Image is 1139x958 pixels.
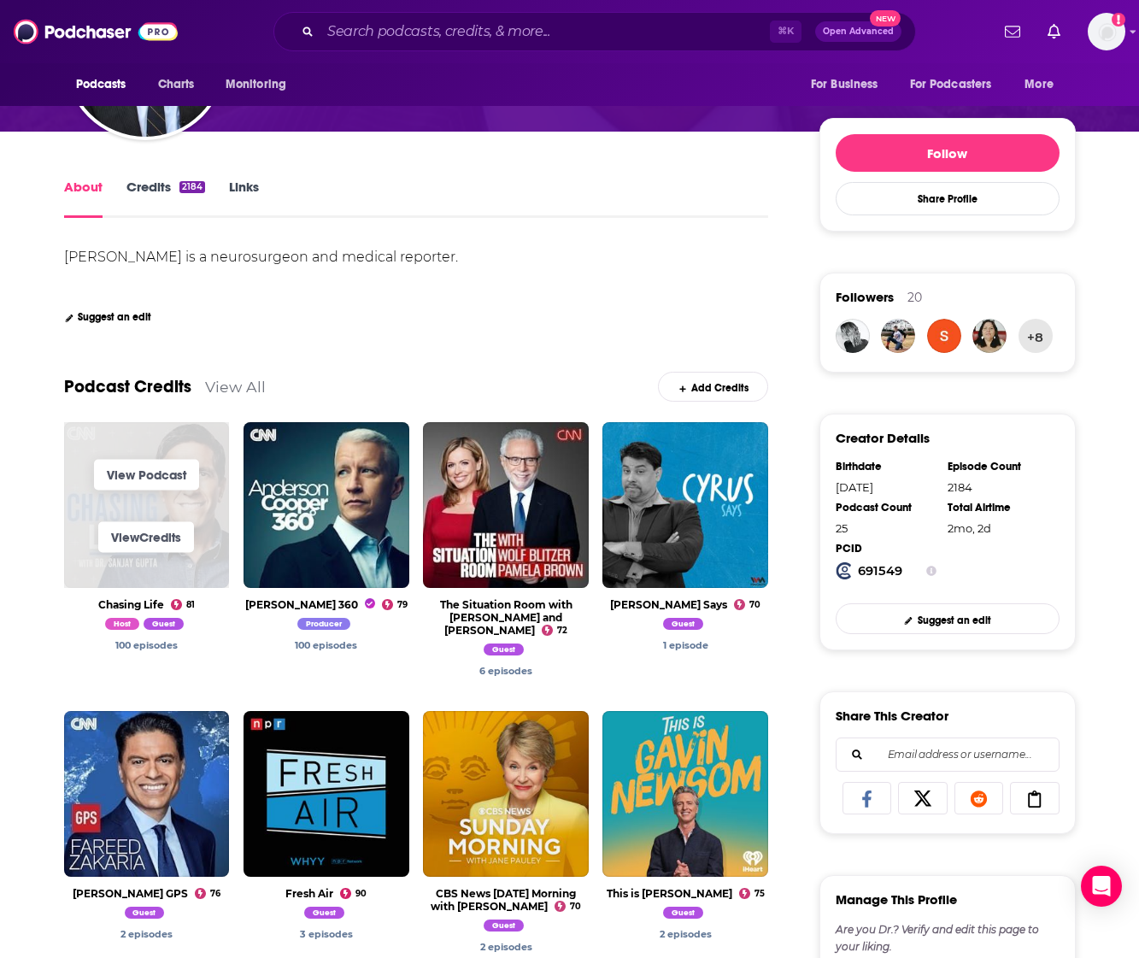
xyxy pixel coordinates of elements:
a: Dr. Sanjay Gupta [304,909,349,921]
div: Birthdate [836,460,936,473]
div: Are you Dr.? Verify and edit this page to your liking. [836,921,1060,955]
a: Dr. Sanjay Gupta [105,620,144,632]
span: New [870,10,901,26]
span: 79 [397,602,408,608]
a: Share on Reddit [954,782,1004,814]
input: Search podcasts, credits, & more... [320,18,770,45]
button: open menu [64,68,149,101]
a: Fresh Air [285,887,333,900]
a: Dr. Sanjay Gupta [479,665,532,677]
a: Dr. Sanjay Gupta [480,941,532,953]
a: Podcast Credits [64,376,191,397]
a: Dr. Sanjay Gupta [115,639,178,651]
a: This is Gavin Newsom [607,887,732,900]
img: User Profile [1088,13,1125,50]
div: 25 [836,521,936,535]
div: Open Intercom Messenger [1081,866,1122,907]
a: Dr. Sanjay Gupta [295,639,357,651]
a: Add Credits [658,372,768,402]
a: About [64,179,103,218]
h3: Share This Creator [836,708,948,724]
a: 90 [340,888,367,899]
a: 75 [739,888,765,899]
div: Search followers [836,738,1060,772]
span: For Business [811,73,878,97]
span: Followers [836,289,894,305]
a: Show notifications dropdown [1041,17,1067,46]
span: Charts [158,73,195,97]
span: ⌘ K [770,21,801,43]
span: 70 [570,903,581,910]
a: Drewpa44 [836,319,870,353]
div: Search podcasts, credits, & more... [273,12,916,51]
div: Podcast Count [836,501,936,514]
span: Logged in as esmith_bg [1088,13,1125,50]
span: Producer [297,618,350,630]
span: For Podcasters [910,73,992,97]
span: Monitoring [226,73,286,97]
div: 2184 [179,181,205,193]
a: Copy Link [1010,782,1060,814]
span: 81 [186,602,195,608]
span: Guest [663,907,703,919]
img: casandrap2020 [972,319,1007,353]
div: [PERSON_NAME] is a neurosurgeon and medical reporter. [64,249,458,265]
a: 70 [555,901,581,912]
span: Open Advanced [823,27,894,36]
span: Guest [484,644,524,655]
a: drleano [881,319,915,353]
img: Podchaser - Follow, Share and Rate Podcasts [14,15,178,48]
div: Episode Count [948,460,1048,473]
a: Dr. Sanjay Gupta [663,620,707,632]
button: +8 [1019,319,1053,353]
span: 75 [754,890,765,897]
a: The Situation Room with Wolf Blitzer and Pamela Brown [440,598,572,637]
div: Total Airtime [948,501,1048,514]
span: Guest [144,618,184,630]
a: Dr. Sanjay Gupta [663,639,708,651]
span: Guest [484,920,524,932]
span: 72 [557,627,567,634]
button: Show profile menu [1088,13,1125,50]
span: Podcasts [76,73,126,97]
div: 2184 [948,480,1048,494]
a: Charts [147,68,205,101]
a: 81 [171,599,195,610]
a: Chasing Life [98,598,164,611]
a: Share on Facebook [843,782,892,814]
div: [DATE] [836,480,936,494]
a: Dr. Sanjay Gupta [663,909,707,921]
button: open menu [1013,68,1075,101]
img: andersonsh720 [927,319,961,353]
button: Show Info [926,562,936,579]
a: Dr. Sanjay Gupta [297,620,355,632]
button: Share Profile [836,182,1060,215]
strong: 691549 [858,563,902,579]
span: Host [105,618,139,630]
a: Suggest an edit [64,311,152,323]
img: Podchaser Creator ID logo [836,562,853,579]
div: 20 [907,290,922,305]
a: Links [229,179,259,218]
button: Follow [836,134,1060,172]
div: PCID [836,542,936,555]
button: open menu [214,68,308,101]
a: Anderson Cooper 360 [245,598,375,611]
button: Open AdvancedNew [815,21,901,42]
span: More [1025,73,1054,97]
a: 79 [382,599,408,610]
a: 72 [542,625,567,636]
h3: Manage This Profile [836,891,957,908]
button: open menu [799,68,900,101]
span: 90 [355,890,367,897]
input: Email address or username... [850,738,1045,771]
a: Share on X/Twitter [898,782,948,814]
span: Guest [663,618,703,630]
a: Dr. Sanjay Gupta [300,928,353,940]
h3: Creator Details [836,430,930,446]
a: View All [205,378,266,396]
a: 76 [195,888,220,899]
span: 1514 hours, 5 minutes, 44 seconds [948,521,991,535]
